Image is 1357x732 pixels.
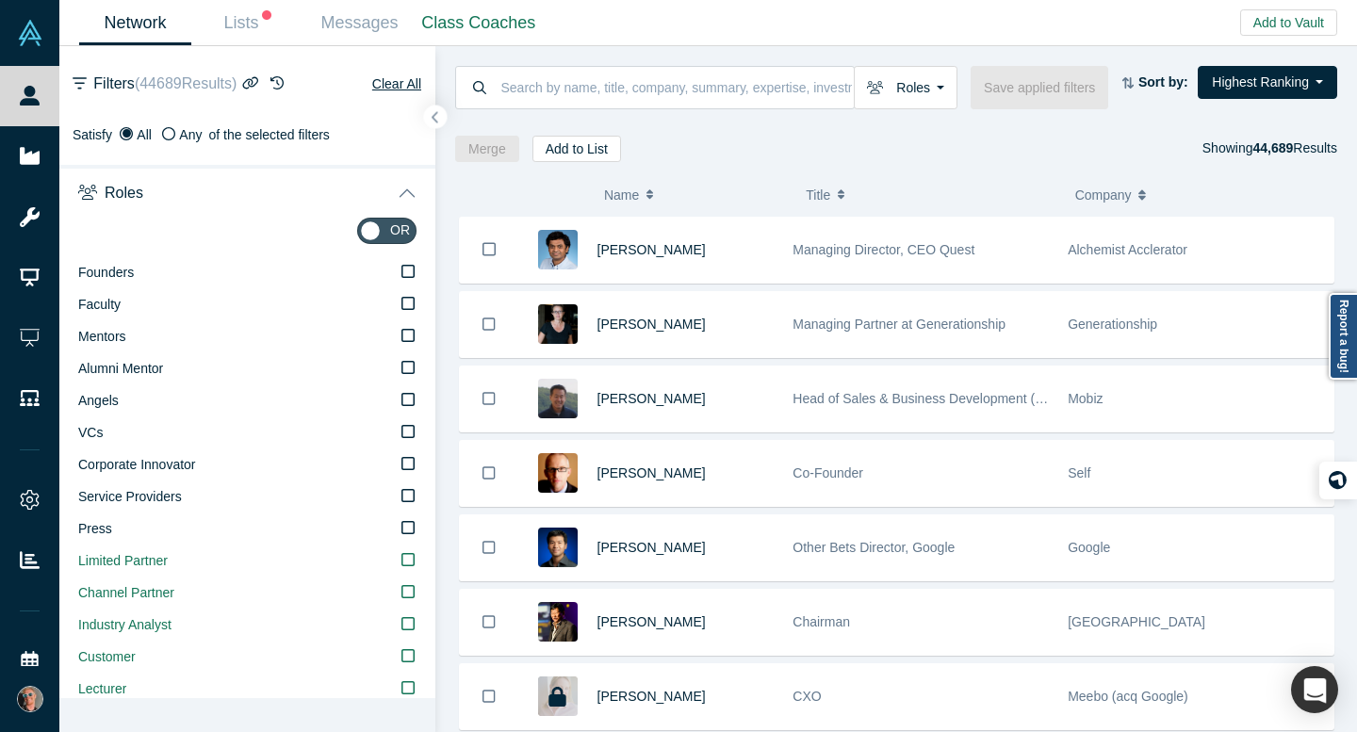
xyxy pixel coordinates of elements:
[1068,317,1157,332] span: Generationship
[1252,140,1337,155] span: Results
[597,391,706,406] a: [PERSON_NAME]
[1068,689,1188,704] span: Meebo (acq Google)
[793,540,955,555] span: Other Bets Director, Google
[806,175,830,215] span: Title
[78,649,136,664] span: Customer
[538,453,578,493] img: Robert Winder's Profile Image
[303,1,416,45] a: Messages
[1202,136,1337,162] div: Showing
[1075,175,1324,215] button: Company
[17,686,43,712] img: Laurent Rains's Account
[538,602,578,642] img: Timothy Chou's Profile Image
[793,317,1005,332] span: Managing Partner at Generationship
[59,165,435,218] button: Roles
[78,489,182,504] span: Service Providers
[538,304,578,344] img: Rachel Chalmers's Profile Image
[105,184,143,202] span: Roles
[78,361,163,376] span: Alumni Mentor
[538,528,578,567] img: Steven Kan's Profile Image
[78,521,112,536] span: Press
[1068,391,1103,406] span: Mobiz
[1075,175,1132,215] span: Company
[597,614,706,629] a: [PERSON_NAME]
[597,242,706,257] a: [PERSON_NAME]
[1198,66,1337,99] button: Highest Ranking
[1068,614,1205,629] span: [GEOGRAPHIC_DATA]
[460,292,518,357] button: Bookmark
[460,217,518,283] button: Bookmark
[1068,242,1187,257] span: Alchemist Acclerator
[78,297,121,312] span: Faculty
[137,127,152,142] span: All
[455,136,519,162] button: Merge
[538,230,578,269] img: Gnani Palanikumar's Profile Image
[793,242,974,257] span: Managing Director, CEO Quest
[793,391,1078,406] span: Head of Sales & Business Development (interim)
[460,590,518,655] button: Bookmark
[460,515,518,580] button: Bookmark
[460,366,518,431] button: Bookmark
[78,393,119,408] span: Angels
[1068,540,1110,555] span: Google
[1252,140,1293,155] strong: 44,689
[1138,74,1188,89] strong: Sort by:
[78,457,196,472] span: Corporate Innovator
[371,73,422,95] button: Clear All
[499,65,854,109] input: Search by name, title, company, summary, expertise, investment criteria or topics of focus
[93,73,237,95] span: Filters
[793,614,850,629] span: Chairman
[597,465,706,480] a: [PERSON_NAME]
[416,1,542,45] a: Class Coaches
[78,585,174,600] span: Channel Partner
[793,689,821,704] span: CXO
[73,125,422,145] div: Satisfy of the selected filters
[460,664,518,729] button: Bookmark
[191,1,303,45] a: Lists
[17,20,43,46] img: Alchemist Vault Logo
[1240,9,1337,36] button: Add to Vault
[793,465,863,480] span: Co-Founder
[1068,465,1090,480] span: Self
[532,136,621,162] button: Add to List
[854,66,957,109] button: Roles
[179,127,202,142] span: Any
[78,553,168,568] span: Limited Partner
[1329,293,1357,380] a: Report a bug!
[604,175,639,215] span: Name
[460,441,518,506] button: Bookmark
[135,75,237,91] span: ( 44689 Results)
[538,379,578,418] img: Michael Chang's Profile Image
[78,329,126,344] span: Mentors
[78,425,103,440] span: VCs
[597,317,706,332] a: [PERSON_NAME]
[597,540,706,555] a: [PERSON_NAME]
[604,175,786,215] button: Name
[806,175,1055,215] button: Title
[79,1,191,45] a: Network
[597,689,706,704] a: [PERSON_NAME]
[971,66,1108,109] button: Save applied filters
[78,617,172,632] span: Industry Analyst
[78,265,134,280] span: Founders
[78,681,126,696] span: Lecturer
